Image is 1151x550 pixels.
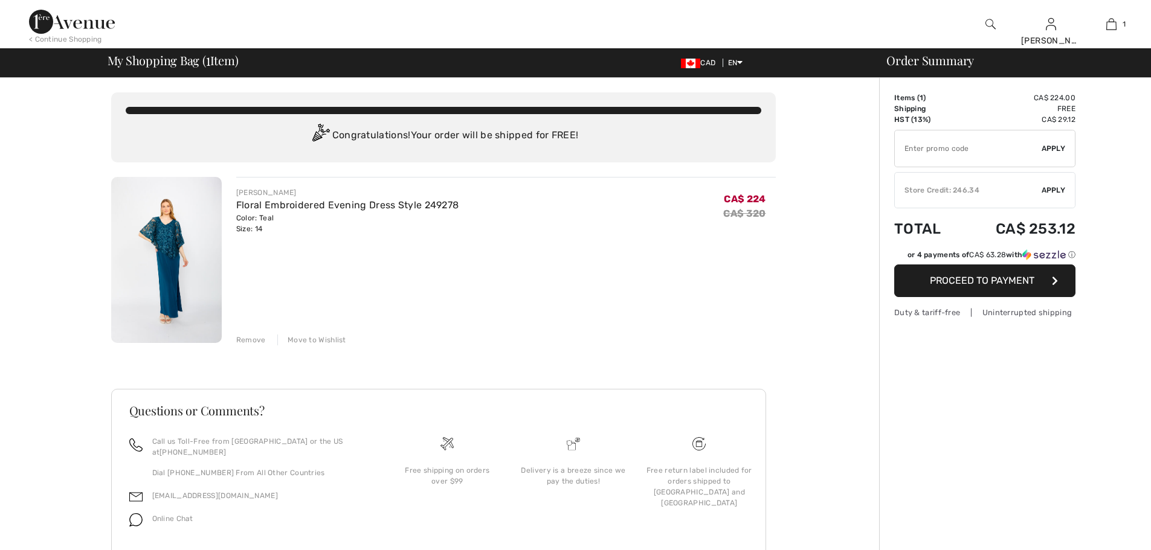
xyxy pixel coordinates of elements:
s: CA$ 320 [723,208,766,219]
td: CA$ 29.12 [961,114,1075,125]
span: CA$ 224 [724,193,766,205]
img: Free shipping on orders over $99 [440,437,454,450]
div: Congratulations! Your order will be shipped for FREE! [126,124,761,148]
img: Congratulation2.svg [308,124,332,148]
input: Promo code [895,130,1042,167]
span: Online Chat [152,514,193,523]
img: My Bag [1106,17,1117,31]
span: Proceed to Payment [930,275,1034,286]
div: [PERSON_NAME] [1021,34,1080,47]
td: HST (13%) [894,114,961,125]
p: Dial [PHONE_NUMBER] From All Other Countries [152,467,370,478]
a: 1 [1082,17,1141,31]
img: Sezzle [1022,249,1066,260]
td: Free [961,103,1075,114]
div: < Continue Shopping [29,34,102,45]
div: Remove [236,334,266,345]
div: Color: Teal Size: 14 [236,213,459,234]
p: Call us Toll-Free from [GEOGRAPHIC_DATA] or the US at [152,436,370,458]
div: Move to Wishlist [277,334,346,345]
div: Free shipping on orders over $99 [394,465,500,487]
a: Sign In [1046,18,1056,30]
td: CA$ 224.00 [961,92,1075,103]
span: 1 [206,51,210,67]
a: [PHONE_NUMBER] [160,448,226,456]
div: Free return label included for orders shipped to [GEOGRAPHIC_DATA] and [GEOGRAPHIC_DATA] [646,465,752,508]
td: Total [894,208,961,249]
span: CAD [681,59,720,67]
img: email [129,490,143,504]
div: [PERSON_NAME] [236,187,459,198]
img: chat [129,513,143,526]
button: Proceed to Payment [894,264,1075,297]
span: EN [728,59,743,67]
div: Store Credit: 246.34 [895,185,1042,196]
img: search the website [985,17,996,31]
span: 1 [920,94,923,102]
div: Duty & tariff-free | Uninterrupted shipping [894,307,1075,318]
span: 1 [1123,19,1126,30]
img: My Info [1046,17,1056,31]
span: Apply [1042,143,1066,154]
img: Free shipping on orders over $99 [692,437,706,450]
span: CA$ 63.28 [969,251,1006,259]
td: CA$ 253.12 [961,208,1075,249]
span: Apply [1042,185,1066,196]
img: Canadian Dollar [681,59,700,68]
img: Floral Embroidered Evening Dress Style 249278 [111,177,222,343]
div: or 4 payments of with [908,249,1075,260]
a: [EMAIL_ADDRESS][DOMAIN_NAME] [152,491,278,500]
td: Shipping [894,103,961,114]
img: Delivery is a breeze since we pay the duties! [567,437,580,450]
div: or 4 payments ofCA$ 63.28withSezzle Click to learn more about Sezzle [894,249,1075,264]
span: My Shopping Bag ( Item) [108,54,239,66]
div: Delivery is a breeze since we pay the duties! [520,465,627,487]
img: call [129,438,143,452]
td: Items ( ) [894,92,961,103]
img: 1ère Avenue [29,10,115,34]
h3: Questions or Comments? [129,405,748,417]
a: Floral Embroidered Evening Dress Style 249278 [236,199,459,211]
div: Order Summary [872,54,1144,66]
